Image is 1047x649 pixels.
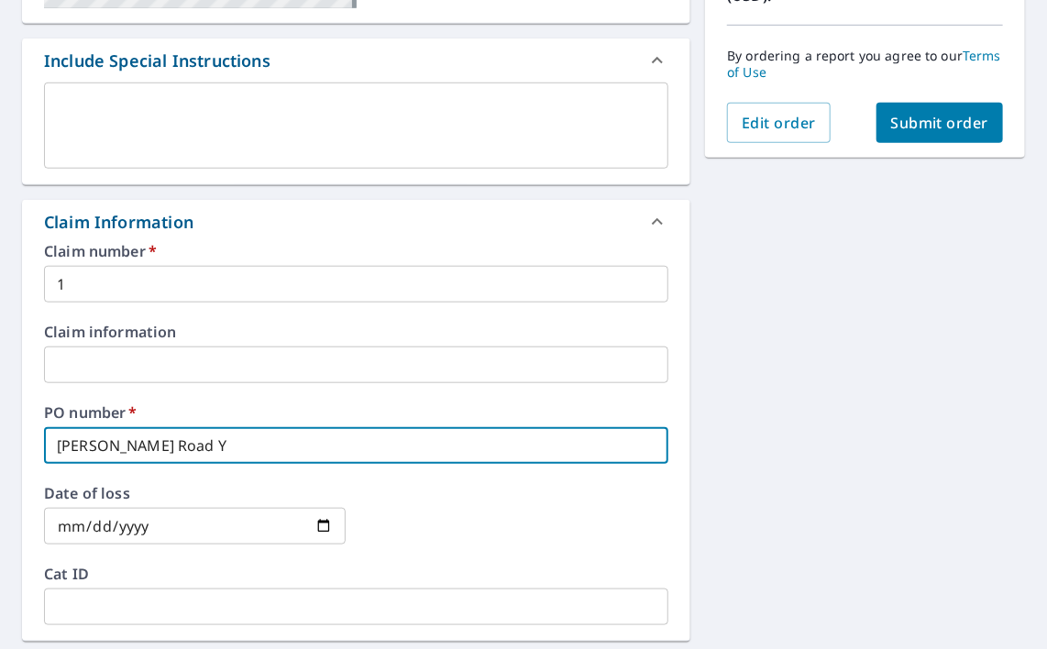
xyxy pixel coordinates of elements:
div: Claim Information [22,200,690,244]
label: Claim information [44,324,668,339]
p: By ordering a report you agree to our [727,48,1003,81]
div: Include Special Instructions [44,49,270,73]
div: Include Special Instructions [22,38,690,82]
span: Submit order [891,113,989,133]
a: Terms of Use [727,47,1001,81]
button: Submit order [876,103,1004,143]
label: Cat ID [44,566,668,581]
div: Claim Information [44,210,193,235]
span: Edit order [742,113,816,133]
label: PO number [44,405,668,420]
label: Date of loss [44,486,346,500]
button: Edit order [727,103,831,143]
label: Claim number [44,244,668,258]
